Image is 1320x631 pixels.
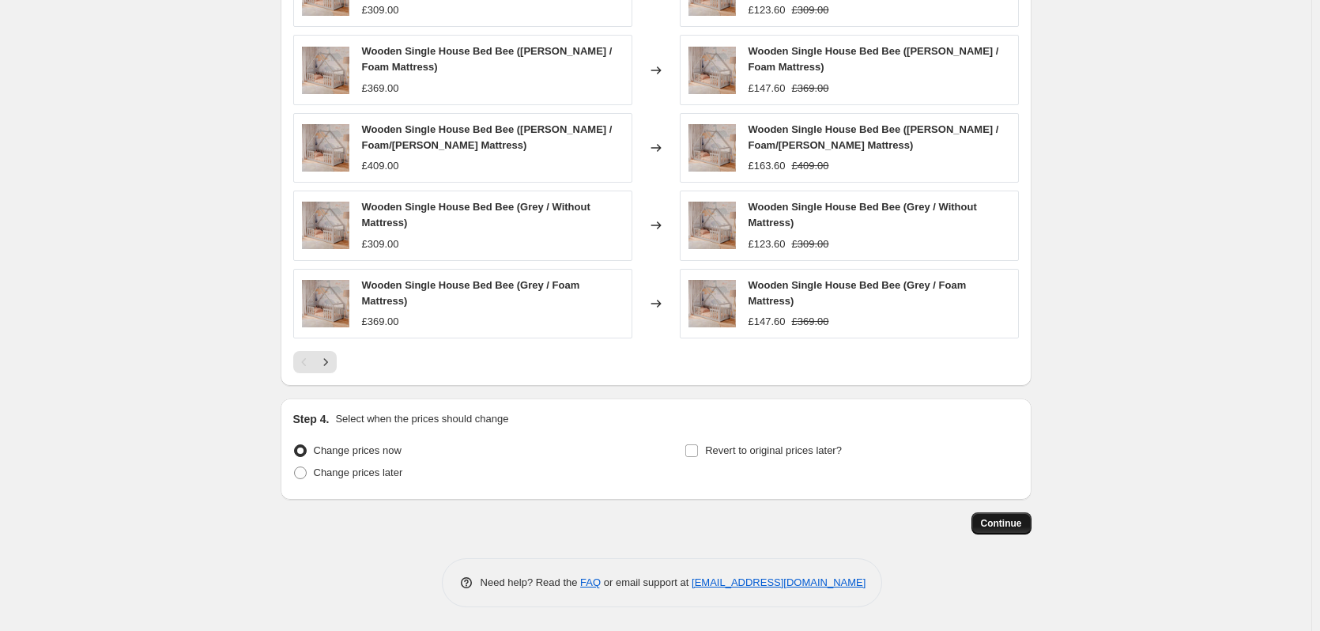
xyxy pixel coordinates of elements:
[692,576,866,588] a: [EMAIL_ADDRESS][DOMAIN_NAME]
[302,47,349,94] img: BEE-Cashmere_1_80x.webp
[293,351,337,373] nav: Pagination
[971,512,1031,535] button: Continue
[302,124,349,172] img: BEE-Cashmere_1_80x.webp
[314,467,403,478] span: Change prices later
[362,201,590,229] span: Wooden Single House Bed Bee (Grey / Without Mattress)
[688,202,736,249] img: BEE-Cashmere_1_80x.webp
[362,279,580,307] span: Wooden Single House Bed Bee (Grey / Foam Mattress)
[293,411,330,427] h2: Step 4.
[688,280,736,327] img: BEE-Cashmere_1_80x.webp
[362,2,399,18] div: £309.00
[705,444,842,456] span: Revert to original prices later?
[302,280,349,327] img: BEE-Cashmere_1_80x.webp
[362,314,399,330] div: £369.00
[749,158,786,174] div: £163.60
[792,158,829,174] strike: £409.00
[749,279,967,307] span: Wooden Single House Bed Bee (Grey / Foam Mattress)
[749,2,786,18] div: £123.60
[749,123,999,151] span: Wooden Single House Bed Bee ([PERSON_NAME] / Foam/[PERSON_NAME] Mattress)
[362,236,399,252] div: £309.00
[362,81,399,96] div: £369.00
[749,201,977,229] span: Wooden Single House Bed Bee (Grey / Without Mattress)
[580,576,601,588] a: FAQ
[362,123,613,151] span: Wooden Single House Bed Bee ([PERSON_NAME] / Foam/[PERSON_NAME] Mattress)
[749,45,999,73] span: Wooden Single House Bed Bee ([PERSON_NAME] / Foam Mattress)
[314,444,402,456] span: Change prices now
[749,81,786,96] div: £147.60
[749,236,786,252] div: £123.60
[792,81,829,96] strike: £369.00
[688,124,736,172] img: BEE-Cashmere_1_80x.webp
[601,576,692,588] span: or email support at
[362,158,399,174] div: £409.00
[688,47,736,94] img: BEE-Cashmere_1_80x.webp
[792,2,829,18] strike: £309.00
[315,351,337,373] button: Next
[481,576,581,588] span: Need help? Read the
[792,236,829,252] strike: £309.00
[302,202,349,249] img: BEE-Cashmere_1_80x.webp
[792,314,829,330] strike: £369.00
[335,411,508,427] p: Select when the prices should change
[362,45,613,73] span: Wooden Single House Bed Bee ([PERSON_NAME] / Foam Mattress)
[981,517,1022,530] span: Continue
[749,314,786,330] div: £147.60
